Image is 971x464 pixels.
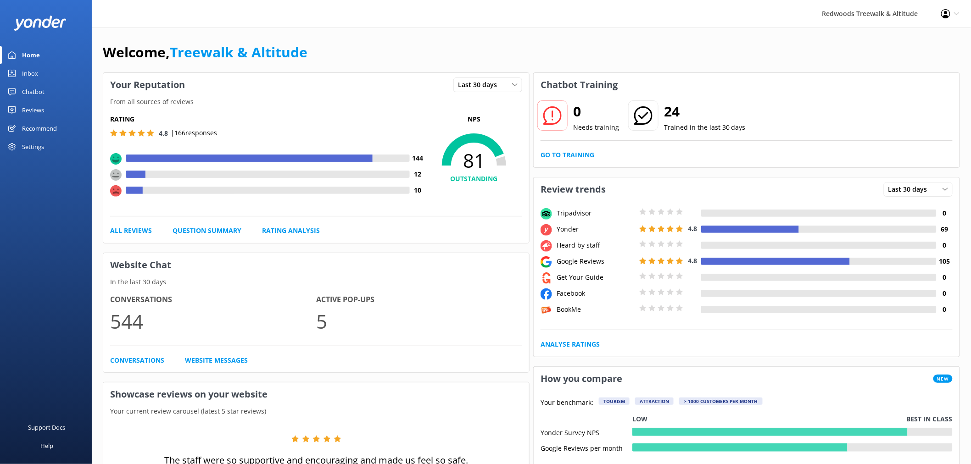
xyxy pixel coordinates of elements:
h3: Review trends [534,177,613,201]
h3: Your Reputation [103,73,192,97]
div: Google Reviews [554,256,637,266]
a: Rating Analysis [262,226,320,236]
p: From all sources of reviews [103,97,529,107]
h2: 0 [573,100,619,122]
p: Needs training [573,122,619,133]
span: 4.8 [159,129,168,138]
p: Low [632,414,647,424]
h5: Rating [110,114,426,124]
div: Chatbot [22,83,45,101]
h4: 0 [937,304,953,315]
div: Settings [22,138,44,156]
p: Trained in the last 30 days [664,122,746,133]
h4: 144 [410,153,426,163]
h4: 10 [410,185,426,195]
h3: Chatbot Training [534,73,625,97]
p: NPS [426,114,522,124]
h4: 69 [937,224,953,234]
div: Facebook [554,288,637,298]
div: Inbox [22,64,38,83]
span: 81 [426,149,522,172]
div: BookMe [554,304,637,315]
h4: 0 [937,288,953,298]
h4: 0 [937,272,953,282]
h2: 24 [664,100,746,122]
p: 544 [110,306,316,337]
h4: OUTSTANDING [426,174,522,184]
div: Get Your Guide [554,272,637,282]
a: Analyse Ratings [541,339,600,349]
h3: How you compare [534,367,629,391]
h3: Website Chat [103,253,529,277]
h4: 0 [937,240,953,250]
p: 5 [316,306,522,337]
span: 4.8 [688,224,697,233]
span: Last 30 days [888,184,933,194]
div: Tourism [599,398,630,405]
span: Last 30 days [458,80,502,90]
a: Website Messages [185,355,248,365]
p: Your benchmark: [541,398,593,409]
div: Google Reviews per month [541,443,632,452]
span: 4.8 [688,256,697,265]
div: Heard by staff [554,240,637,250]
a: Question Summary [173,226,241,236]
h4: Conversations [110,294,316,306]
div: > 1000 customers per month [679,398,763,405]
h4: 0 [937,208,953,218]
div: Recommend [22,119,57,138]
div: Home [22,46,40,64]
a: Conversations [110,355,164,365]
p: | 166 responses [171,128,217,138]
p: In the last 30 days [103,277,529,287]
h1: Welcome, [103,41,307,63]
div: Tripadvisor [554,208,637,218]
div: Yonder Survey NPS [541,428,632,436]
a: Treewalk & Altitude [170,43,307,61]
div: Help [40,436,53,455]
p: Best in class [907,414,953,424]
span: New [933,375,953,383]
a: Go to Training [541,150,594,160]
div: Yonder [554,224,637,234]
img: yonder-white-logo.png [14,16,67,31]
h3: Showcase reviews on your website [103,382,529,406]
p: Your current review carousel (latest 5 star reviews) [103,406,529,416]
h4: 105 [937,256,953,266]
a: All Reviews [110,226,152,236]
div: Reviews [22,101,44,119]
div: Attraction [635,398,674,405]
h4: 12 [410,169,426,179]
div: Support Docs [28,418,66,436]
h4: Active Pop-ups [316,294,522,306]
